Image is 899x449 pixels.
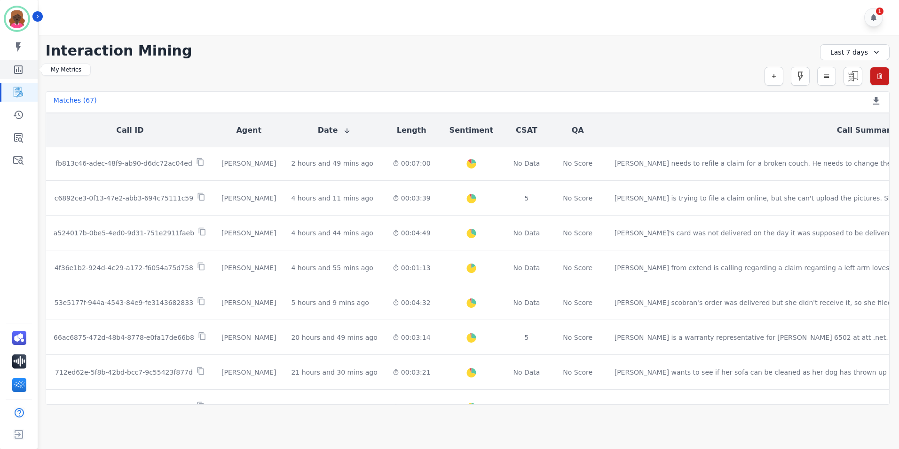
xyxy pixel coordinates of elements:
[221,193,276,203] div: [PERSON_NAME]
[393,298,431,307] div: 00:04:32
[55,368,193,377] p: 712ed62e-5f8b-42bd-bcc7-9c55423f877d
[563,193,592,203] div: No Score
[512,368,541,377] div: No Data
[516,125,537,136] button: CSAT
[393,159,431,168] div: 00:07:00
[291,193,373,203] div: 4 hours and 11 mins ago
[397,125,426,136] button: Length
[221,159,276,168] div: [PERSON_NAME]
[55,263,193,273] p: 4f36e1b2-924d-4c29-a172-f6054a75d758
[512,298,541,307] div: No Data
[820,44,890,60] div: Last 7 days
[572,125,584,136] button: QA
[46,42,192,59] h1: Interaction Mining
[837,125,895,136] button: Call Summary
[563,333,592,342] div: No Score
[221,228,276,238] div: [PERSON_NAME]
[393,368,431,377] div: 00:03:21
[563,402,592,412] div: No Score
[393,263,431,273] div: 00:01:13
[563,159,592,168] div: No Score
[393,193,431,203] div: 00:03:39
[221,263,276,273] div: [PERSON_NAME]
[54,96,97,109] div: Matches ( 67 )
[563,298,592,307] div: No Score
[116,125,143,136] button: Call ID
[291,298,369,307] div: 5 hours and 9 mins ago
[55,159,192,168] p: fb813c46-adec-48f9-ab90-d6dc72ac04ed
[291,263,373,273] div: 4 hours and 55 mins ago
[512,263,541,273] div: No Data
[563,263,592,273] div: No Score
[221,368,276,377] div: [PERSON_NAME]
[236,125,261,136] button: Agent
[221,298,276,307] div: [PERSON_NAME]
[54,333,194,342] p: 66ac6875-472d-48b4-8778-e0fa17de66b8
[55,402,193,412] p: bd7dd5f3-7137-434e-b31f-a8c3c837782e
[563,228,592,238] div: No Score
[221,402,276,412] div: [PERSON_NAME]
[221,333,276,342] div: [PERSON_NAME]
[449,125,493,136] button: Sentiment
[291,368,377,377] div: 21 hours and 30 mins ago
[318,125,351,136] button: Date
[291,402,377,412] div: 22 hours and 11 mins ago
[291,159,373,168] div: 2 hours and 49 mins ago
[6,8,28,30] img: Bordered avatar
[393,402,431,412] div: 00:00:52
[291,333,377,342] div: 20 hours and 49 mins ago
[393,333,431,342] div: 00:03:14
[563,368,592,377] div: No Score
[54,228,194,238] p: a524017b-0be5-4ed0-9d31-751e2911faeb
[291,228,373,238] div: 4 hours and 44 mins ago
[512,402,541,412] div: No Data
[512,228,541,238] div: No Data
[55,298,193,307] p: 53e5177f-944a-4543-84e9-fe3143682833
[393,228,431,238] div: 00:04:49
[512,159,541,168] div: No Data
[55,193,193,203] p: c6892ce3-0f13-47e2-abb3-694c75111c59
[876,8,883,15] div: 1
[512,193,541,203] div: 5
[512,333,541,342] div: 5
